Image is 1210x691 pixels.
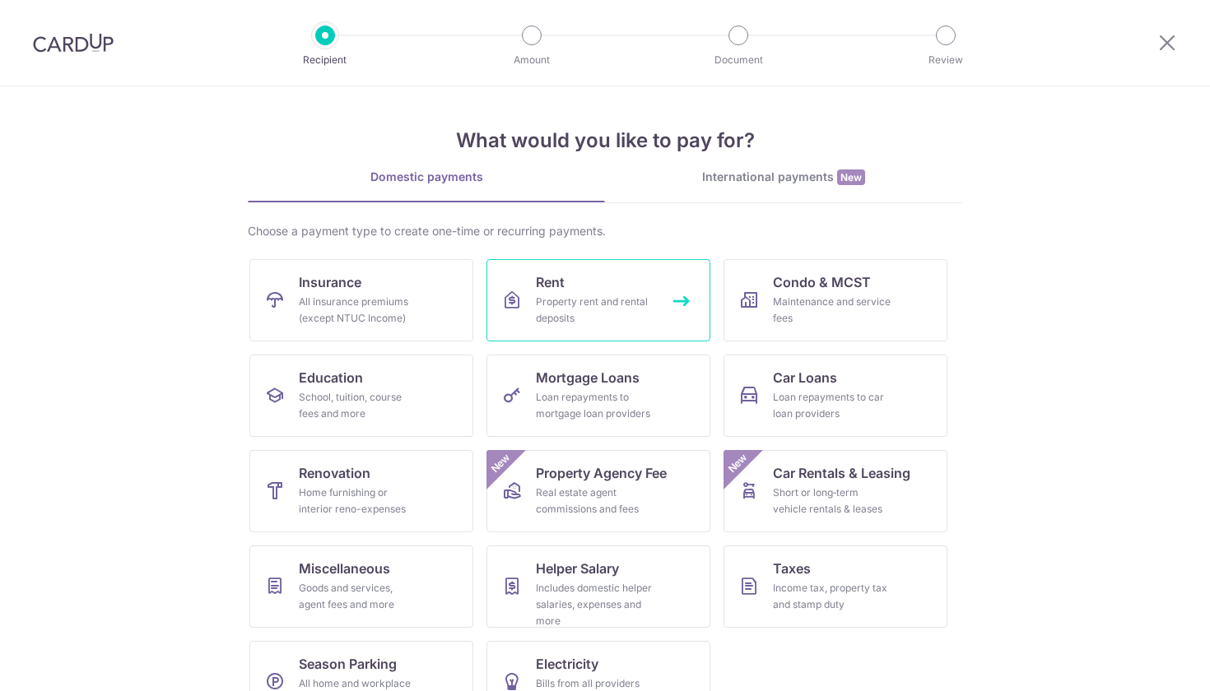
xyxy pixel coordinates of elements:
a: TaxesIncome tax, property tax and stamp duty [724,545,947,628]
div: Loan repayments to car loan providers [773,389,891,422]
div: Includes domestic helper salaries, expenses and more [536,580,654,629]
span: New [487,450,514,477]
a: MiscellaneousGoods and services, agent fees and more [249,545,473,628]
span: Property Agency Fee [536,463,667,483]
p: Document [677,52,799,68]
a: InsuranceAll insurance premiums (except NTUC Income) [249,259,473,341]
span: Mortgage Loans [536,368,640,387]
p: Review [885,52,1007,68]
div: International payments [605,169,962,186]
div: Goods and services, agent fees and more [299,580,417,613]
span: Renovation [299,463,370,483]
span: Help [38,12,72,26]
div: Domestic payments [248,169,605,185]
p: Recipient [264,52,386,68]
span: Season Parking [299,654,397,674]
a: RenovationHome furnishing or interior reno-expenses [249,450,473,532]
span: Electricity [536,654,598,674]
span: New [837,169,865,185]
span: Car Loans [773,368,837,387]
div: Income tax, property tax and stamp duty [773,580,891,613]
span: Taxes [773,559,811,578]
div: School, tuition, course fees and more [299,389,417,422]
span: Education [299,368,363,387]
a: Condo & MCSTMaintenance and service fees [724,259,947,341]
div: Real estate agent commissions and fees [536,485,654,517]
span: Rent [536,272,565,292]
a: Mortgage LoansLoan repayments to mortgage loan providers [486,355,710,437]
a: Car LoansLoan repayments to car loan providers [724,355,947,437]
div: Choose a payment type to create one-time or recurring payments. [248,223,962,239]
span: Condo & MCST [773,272,871,292]
div: Loan repayments to mortgage loan providers [536,389,654,422]
div: Home furnishing or interior reno-expenses [299,485,417,517]
div: Property rent and rental deposits [536,294,654,327]
a: RentProperty rent and rental deposits [486,259,710,341]
a: Helper SalaryIncludes domestic helper salaries, expenses and more [486,545,710,628]
span: Car Rentals & Leasing [773,463,910,483]
span: New [724,450,752,477]
a: Property Agency FeeReal estate agent commissions and feesNew [486,450,710,532]
h4: What would you like to pay for? [248,126,962,155]
a: EducationSchool, tuition, course fees and more [249,355,473,437]
img: CardUp [33,33,114,53]
span: Miscellaneous [299,559,390,578]
div: Short or long‑term vehicle rentals & leases [773,485,891,517]
p: Amount [471,52,593,68]
div: Maintenance and service fees [773,294,891,327]
div: All insurance premiums (except NTUC Income) [299,294,417,327]
a: Car Rentals & LeasingShort or long‑term vehicle rentals & leasesNew [724,450,947,532]
span: Insurance [299,272,361,292]
span: Helper Salary [536,559,619,578]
